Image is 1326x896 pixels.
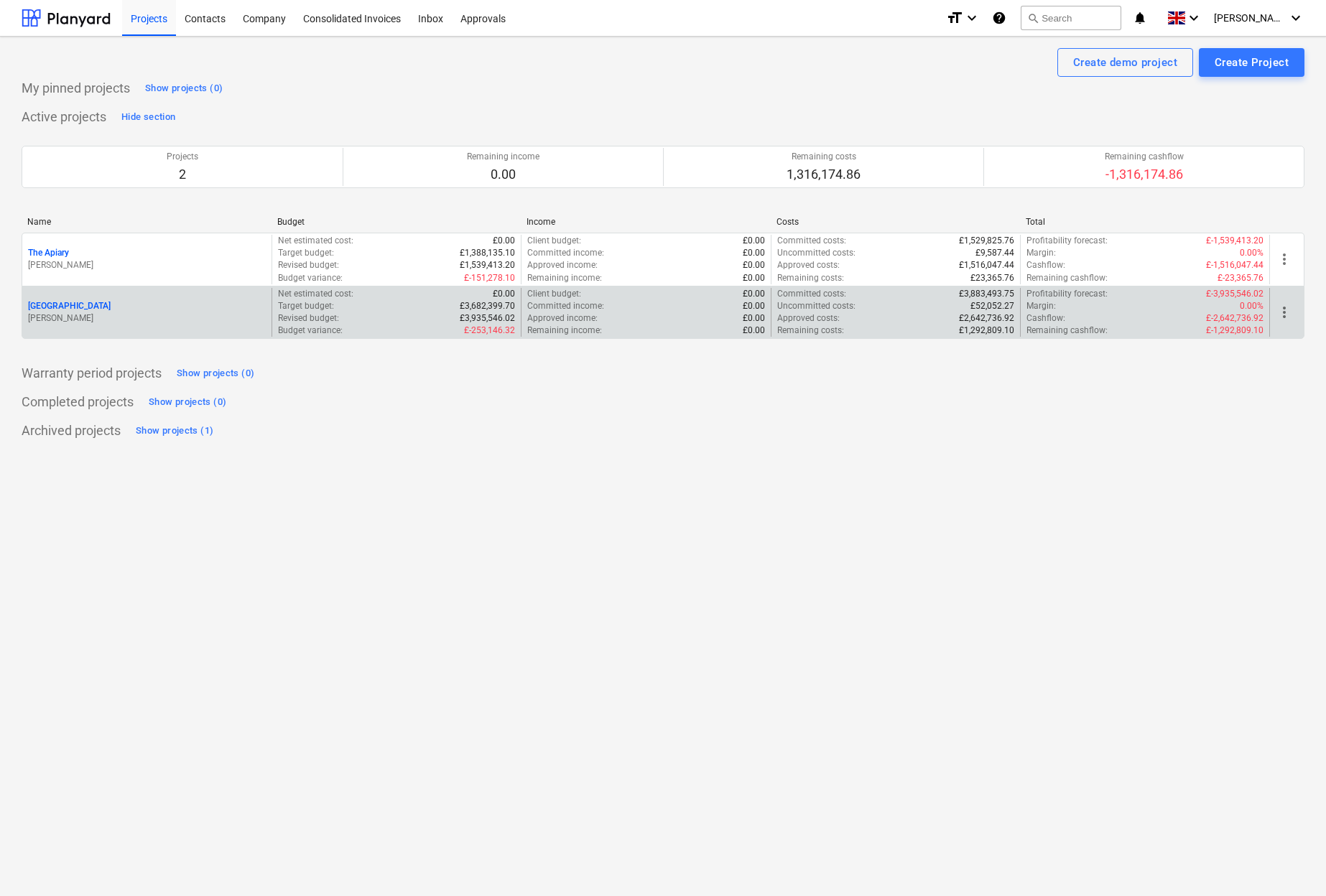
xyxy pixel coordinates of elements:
p: Target budget : [278,300,334,312]
i: keyboard_arrow_down [963,9,980,27]
span: more_vert [1276,251,1293,268]
p: Committed costs : [777,235,846,247]
p: Committed income : [527,300,604,312]
p: £3,682,399.70 [460,300,515,312]
p: £0.00 [743,312,765,325]
div: Create demo project [1073,53,1177,72]
p: Remaining costs : [777,272,844,284]
div: Show projects (0) [145,80,223,97]
p: Remaining income : [527,272,602,284]
p: £-1,292,809.10 [1206,325,1264,337]
div: Total [1026,217,1264,227]
p: Margin : [1026,247,1056,259]
div: [GEOGRAPHIC_DATA][PERSON_NAME] [28,300,266,325]
p: £3,883,493.75 [959,288,1014,300]
p: [PERSON_NAME] [28,312,266,325]
button: Hide section [118,106,179,129]
button: Search [1021,6,1121,30]
p: Budget variance : [278,325,343,337]
p: Committed costs : [777,288,846,300]
p: £-151,278.10 [464,272,515,284]
div: Show projects (0) [177,365,254,382]
p: £1,529,825.76 [959,235,1014,247]
p: Cashflow : [1026,312,1065,325]
p: Remaining cashflow : [1026,272,1108,284]
i: keyboard_arrow_down [1185,9,1202,27]
p: Approved costs : [777,312,840,325]
p: £0.00 [743,259,765,271]
div: Income [527,217,765,227]
span: more_vert [1276,304,1293,321]
p: £-23,365.76 [1218,272,1264,284]
p: £-1,516,047.44 [1206,259,1264,271]
p: £0.00 [743,325,765,337]
div: The Apiary[PERSON_NAME] [28,247,266,271]
p: Target budget : [278,247,334,259]
span: [PERSON_NAME] [1214,12,1286,24]
p: 0.00 [467,166,539,183]
div: Budget [277,217,516,227]
p: £-253,146.32 [464,325,515,337]
i: format_size [946,9,963,27]
p: Remaining costs [787,151,861,163]
button: Create demo project [1057,48,1193,77]
p: Budget variance : [278,272,343,284]
p: Committed income : [527,247,604,259]
p: £0.00 [493,235,515,247]
p: Remaining income [467,151,539,163]
div: Name [27,217,266,227]
p: Archived projects [22,422,121,439]
p: Approved income : [527,259,598,271]
p: £0.00 [493,288,515,300]
p: My pinned projects [22,80,130,97]
p: £0.00 [743,288,765,300]
p: Client budget : [527,288,581,300]
p: Net estimated cost : [278,235,353,247]
p: £52,052.27 [970,300,1014,312]
p: Warranty period projects [22,365,162,382]
button: Create Project [1199,48,1304,77]
p: £-2,642,736.92 [1206,312,1264,325]
p: £0.00 [743,247,765,259]
p: £1,388,135.10 [460,247,515,259]
button: Show projects (1) [132,419,217,442]
button: Show projects (0) [145,391,230,414]
p: £9,587.44 [975,247,1014,259]
p: £1,539,413.20 [460,259,515,271]
p: Uncommitted costs : [777,247,856,259]
p: Completed projects [22,393,134,411]
p: -1,316,174.86 [1105,166,1184,183]
p: Active projects [22,108,106,126]
p: £-3,935,546.02 [1206,288,1264,300]
p: 0.00% [1240,247,1264,259]
p: £0.00 [743,235,765,247]
p: Client budget : [527,235,581,247]
div: Create Project [1215,53,1289,72]
p: £3,935,546.02 [460,312,515,325]
div: Show projects (1) [136,423,213,439]
button: Show projects (0) [142,77,226,100]
i: notifications [1133,9,1147,27]
p: £1,516,047.44 [959,259,1014,271]
p: £0.00 [743,300,765,312]
p: Cashflow : [1026,259,1065,271]
p: £1,292,809.10 [959,325,1014,337]
p: 1,316,174.86 [787,166,861,183]
p: Remaining cashflow : [1026,325,1108,337]
p: Profitability forecast : [1026,288,1108,300]
p: Remaining income : [527,325,602,337]
p: Net estimated cost : [278,288,353,300]
p: Profitability forecast : [1026,235,1108,247]
i: Knowledge base [992,9,1006,27]
p: Projects [167,151,198,163]
p: £0.00 [743,272,765,284]
p: £2,642,736.92 [959,312,1014,325]
p: The Apiary [28,247,69,259]
p: Revised budget : [278,312,339,325]
p: Approved income : [527,312,598,325]
p: £-1,539,413.20 [1206,235,1264,247]
button: Show projects (0) [173,362,258,385]
p: Margin : [1026,300,1056,312]
div: Show projects (0) [149,394,226,411]
p: Approved costs : [777,259,840,271]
